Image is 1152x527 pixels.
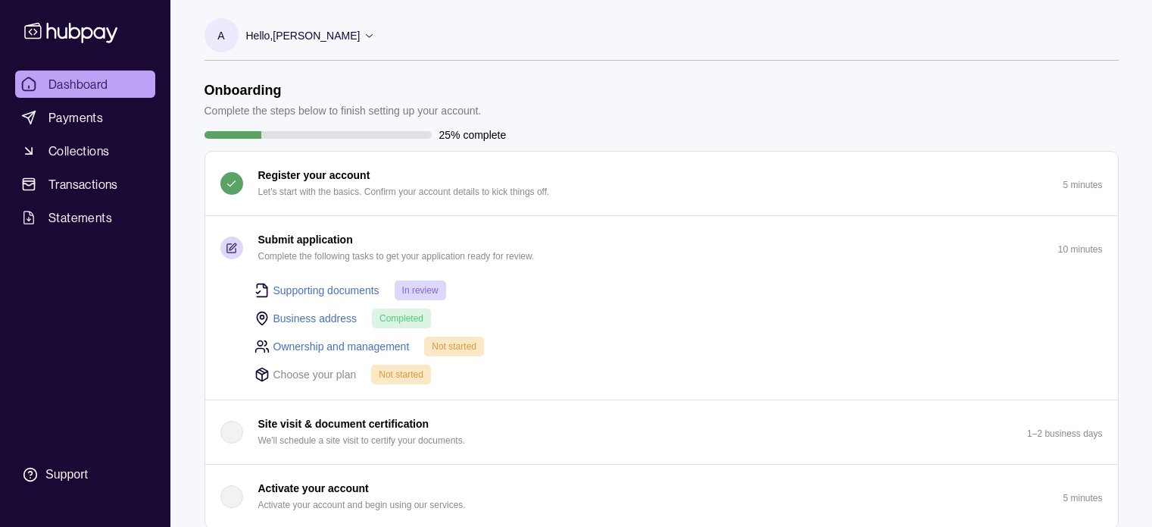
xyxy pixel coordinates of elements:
[258,184,550,200] p: Let's start with the basics. Confirm your account details to kick things off.
[45,466,88,483] div: Support
[439,127,507,143] p: 25% complete
[15,137,155,165] a: Collections
[15,204,155,231] a: Statements
[15,459,155,491] a: Support
[246,27,361,44] p: Hello, [PERSON_NAME]
[402,285,439,296] span: In review
[205,280,1118,400] div: Submit application Complete the following tasks to get your application ready for review.10 minutes
[217,27,224,44] p: A
[204,82,482,99] h1: Onboarding
[258,480,369,497] p: Activate your account
[48,175,118,193] span: Transactions
[15,104,155,131] a: Payments
[273,310,357,327] a: Business address
[1058,244,1103,255] p: 10 minutes
[15,171,155,198] a: Transactions
[48,75,108,93] span: Dashboard
[379,313,423,324] span: Completed
[204,102,482,119] p: Complete the steps below to finish setting up your account.
[258,432,466,449] p: We'll schedule a site visit to certify your documents.
[48,142,109,160] span: Collections
[15,71,155,98] a: Dashboard
[1063,180,1102,190] p: 5 minutes
[258,416,429,432] p: Site visit & document certification
[258,231,353,248] p: Submit application
[1027,428,1102,439] p: 1–2 business days
[273,338,410,355] a: Ownership and management
[48,108,103,127] span: Payments
[258,248,535,265] p: Complete the following tasks to get your application ready for review.
[205,400,1118,464] button: Site visit & document certification We'll schedule a site visit to certify your documents.1–2 bus...
[205,152,1118,215] button: Register your account Let's start with the basics. Confirm your account details to kick things of...
[258,167,370,184] p: Register your account
[1063,493,1102,503] p: 5 minutes
[273,366,357,383] p: Choose your plan
[379,369,423,380] span: Not started
[48,209,112,227] span: Statements
[432,341,476,352] span: Not started
[258,497,466,513] p: Activate your account and begin using our services.
[205,216,1118,280] button: Submit application Complete the following tasks to get your application ready for review.10 minutes
[273,282,379,299] a: Supporting documents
